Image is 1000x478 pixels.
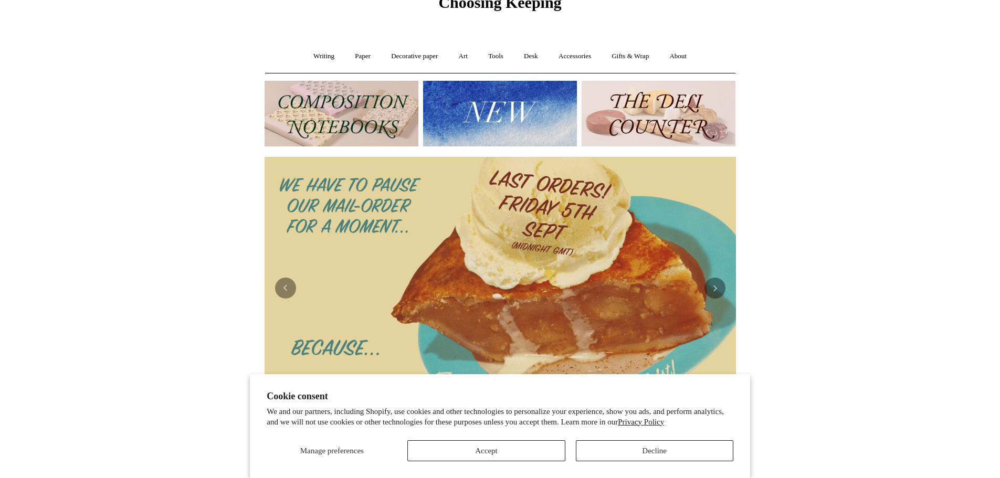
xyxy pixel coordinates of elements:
a: Privacy Policy [618,418,664,426]
a: Paper [345,43,380,70]
img: The Deli Counter [582,81,735,146]
h2: Cookie consent [267,391,733,402]
button: Accept [407,440,565,461]
p: We and our partners, including Shopify, use cookies and other technologies to personalize your ex... [267,407,733,427]
span: Manage preferences [300,447,364,455]
a: Writing [304,43,344,70]
img: 2025 New Website coming soon.png__PID:95e867f5-3b87-426e-97a5-a534fe0a3431 [265,157,736,419]
button: Previous [275,278,296,299]
button: Next [704,278,725,299]
a: Gifts & Wrap [602,43,658,70]
a: Desk [514,43,548,70]
button: Decline [576,440,733,461]
img: New.jpg__PID:f73bdf93-380a-4a35-bcfe-7823039498e1 [423,81,577,146]
button: Manage preferences [267,440,397,461]
a: Choosing Keeping [438,2,561,9]
img: 202302 Composition ledgers.jpg__PID:69722ee6-fa44-49dd-a067-31375e5d54ec [265,81,418,146]
a: Accessories [549,43,601,70]
a: About [660,43,696,70]
a: Decorative paper [382,43,447,70]
a: Tools [479,43,513,70]
a: Art [449,43,477,70]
